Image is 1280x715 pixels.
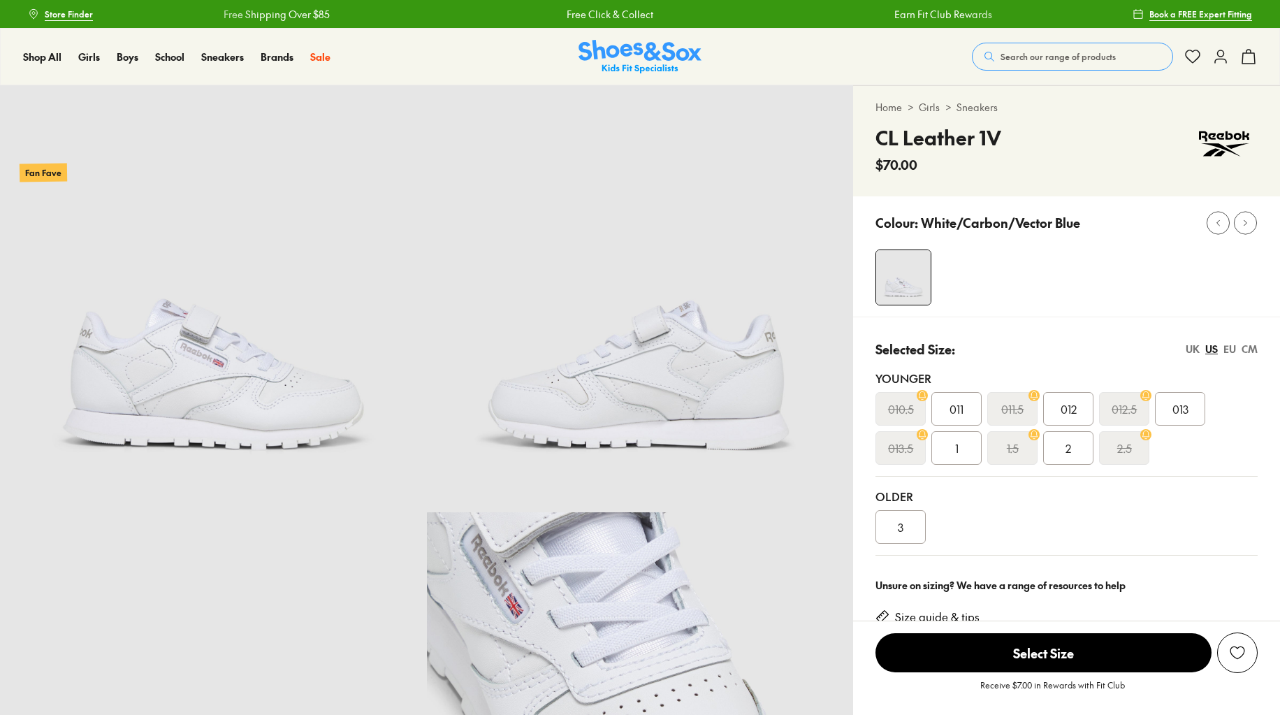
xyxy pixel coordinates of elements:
a: Brands [261,50,293,64]
a: Free Shipping Over $85 [222,7,328,22]
s: 2.5 [1117,440,1132,456]
s: 011.5 [1001,400,1024,417]
img: 4-405732_1 [876,250,931,305]
a: Home [875,100,902,115]
img: 5-405733_1 [427,85,854,512]
span: 011 [950,400,963,417]
a: Shoes & Sox [579,40,701,74]
a: Free Click & Collect [565,7,652,22]
div: Younger [875,370,1258,387]
a: Girls [78,50,100,64]
a: Book a FREE Expert Fitting [1133,1,1252,27]
div: Unsure on sizing? We have a range of resources to help [875,578,1258,593]
s: 013.5 [888,440,913,456]
span: 1 [955,440,959,456]
p: White/Carbon/Vector Blue [921,213,1080,232]
p: Colour: [875,213,918,232]
div: CM [1242,342,1258,356]
h4: CL Leather 1V [875,123,1001,152]
span: 3 [898,519,903,535]
span: Book a FREE Expert Fitting [1149,8,1252,20]
a: Store Finder [28,1,93,27]
a: School [155,50,184,64]
button: Search our range of products [972,43,1173,71]
p: Selected Size: [875,340,955,359]
button: Select Size [875,633,1212,673]
div: EU [1223,342,1236,356]
div: Older [875,488,1258,505]
button: Add to Wishlist [1217,633,1258,673]
p: Fan Fave [20,163,67,182]
div: US [1205,342,1218,356]
span: Search our range of products [1001,50,1116,63]
a: Girls [919,100,940,115]
img: SNS_Logo_Responsive.svg [579,40,701,74]
span: Select Size [875,633,1212,672]
a: Sneakers [957,100,998,115]
a: Sale [310,50,330,64]
div: UK [1186,342,1200,356]
a: Earn Fit Club Rewards [894,7,991,22]
s: 012.5 [1112,400,1137,417]
s: 010.5 [888,400,914,417]
a: Sneakers [201,50,244,64]
s: 1.5 [1007,440,1019,456]
span: $70.00 [875,155,917,174]
span: 012 [1061,400,1077,417]
a: Size guide & tips [895,609,980,625]
img: Vendor logo [1191,123,1258,165]
span: Store Finder [45,8,93,20]
a: Shop All [23,50,61,64]
div: > > [875,100,1258,115]
a: Boys [117,50,138,64]
p: Receive $7.00 in Rewards with Fit Club [980,679,1125,704]
span: 2 [1066,440,1071,456]
span: 013 [1172,400,1188,417]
